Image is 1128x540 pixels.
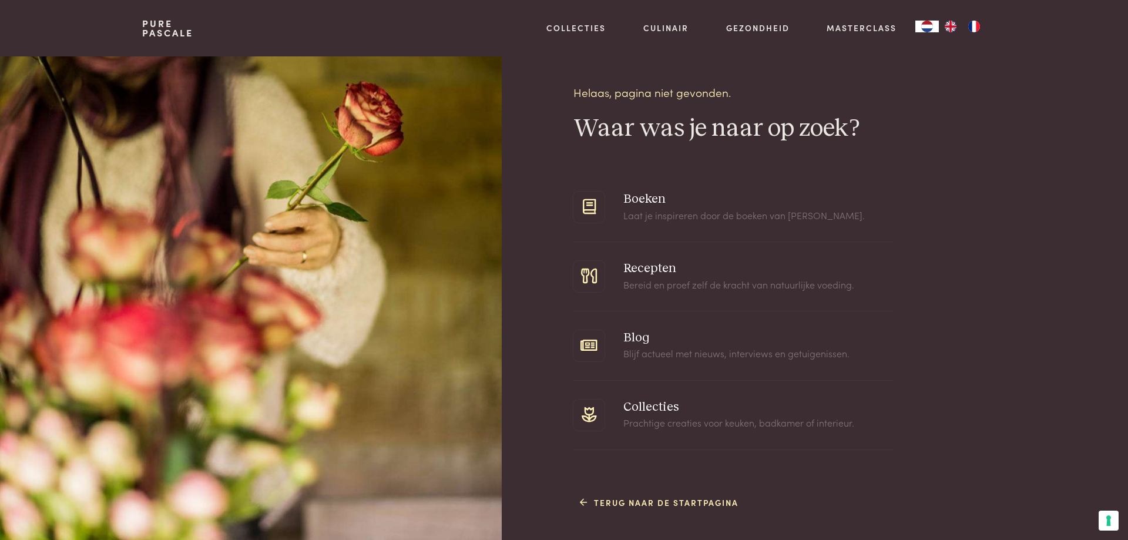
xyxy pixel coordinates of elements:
[573,84,731,101] p: Helaas, pagina niet gevonden.
[915,21,939,32] div: Language
[573,113,893,145] h2: Waar was je naar op zoek?
[623,262,676,275] a: Recepten
[915,21,986,32] aside: Language selected: Nederlands
[915,21,939,32] a: NL
[1099,511,1119,531] button: Uw voorkeuren voor toestemming voor trackingtechnologieën
[546,22,606,34] a: Collecties
[827,22,897,34] a: Masterclass
[939,21,962,32] a: EN
[939,21,986,32] ul: Language list
[623,193,666,206] a: Boeken
[726,22,790,34] a: Gezondheid
[623,331,649,344] a: Blog
[580,497,739,509] a: Terug naar de startpagina
[142,19,193,38] a: PurePascale
[623,401,679,414] a: Collecties
[643,22,689,34] a: Culinair
[962,21,986,32] a: FR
